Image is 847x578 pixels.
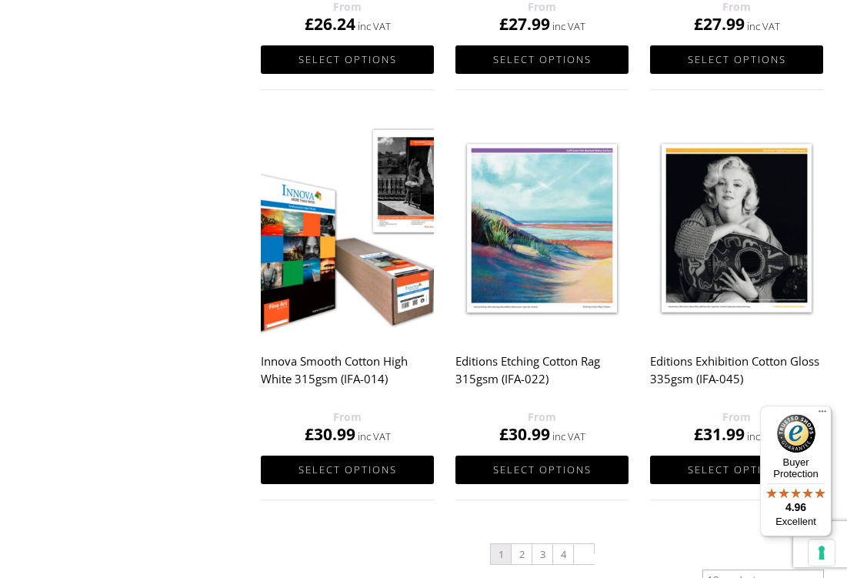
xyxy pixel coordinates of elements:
[650,45,823,74] a: Select options for “Editions Exhibition Photo Baryta 310gsm (IFA-069)”
[777,414,815,453] img: Trusted Shops Trustmark
[305,423,355,445] bdi: 30.99
[650,120,823,446] a: Editions Exhibition Cotton Gloss 335gsm (IFA-045) £31.99
[760,406,832,536] button: Trusted Shops TrustmarkBuyer Protection4.96Excellent
[553,544,573,564] a: Page 4
[261,120,434,336] img: Innova Smooth Cotton High White 315gsm (IFA-014)
[650,456,823,484] a: Select options for “Editions Exhibition Cotton Gloss 335gsm (IFA-045)”
[261,456,434,484] a: Select options for “Innova Smooth Cotton High White 315gsm (IFA-014)”
[499,13,509,35] span: £
[305,423,314,445] span: £
[305,13,314,35] span: £
[455,456,629,484] a: Select options for “Editions Etching Cotton Rag 315gsm (IFA-022)”
[499,423,550,445] bdi: 30.99
[261,346,434,408] h2: Innova Smooth Cotton High White 315gsm (IFA-014)
[694,423,703,445] span: £
[261,120,434,446] a: Innova Smooth Cotton High White 315gsm (IFA-014) £30.99
[694,423,745,445] bdi: 31.99
[261,543,824,570] nav: Product Pagination
[491,544,511,564] span: Page 1
[650,120,823,336] img: Editions Exhibition Cotton Gloss 335gsm (IFA-045)
[305,13,355,35] bdi: 26.24
[813,406,832,424] button: Menu
[455,45,629,74] a: Select options for “Innova Soft Textured Bright White Cotton 315gsm (IFA-026)”
[760,516,832,528] p: Excellent
[455,346,629,408] h2: Editions Etching Cotton Rag 315gsm (IFA-022)
[694,13,745,35] bdi: 27.99
[512,544,532,564] a: Page 2
[532,544,552,564] a: Page 3
[455,120,629,336] img: Editions Etching Cotton Rag 315gsm (IFA-022)
[809,540,835,566] button: Your consent preferences for tracking technologies
[499,13,550,35] bdi: 27.99
[760,456,832,479] p: Buyer Protection
[261,45,434,74] a: Select options for “FAF Smooth Art Bright White Cotton 300gsm”
[455,120,629,446] a: Editions Etching Cotton Rag 315gsm (IFA-022) £30.99
[694,13,703,35] span: £
[650,346,823,408] h2: Editions Exhibition Cotton Gloss 335gsm (IFA-045)
[785,501,806,513] span: 4.96
[499,423,509,445] span: £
